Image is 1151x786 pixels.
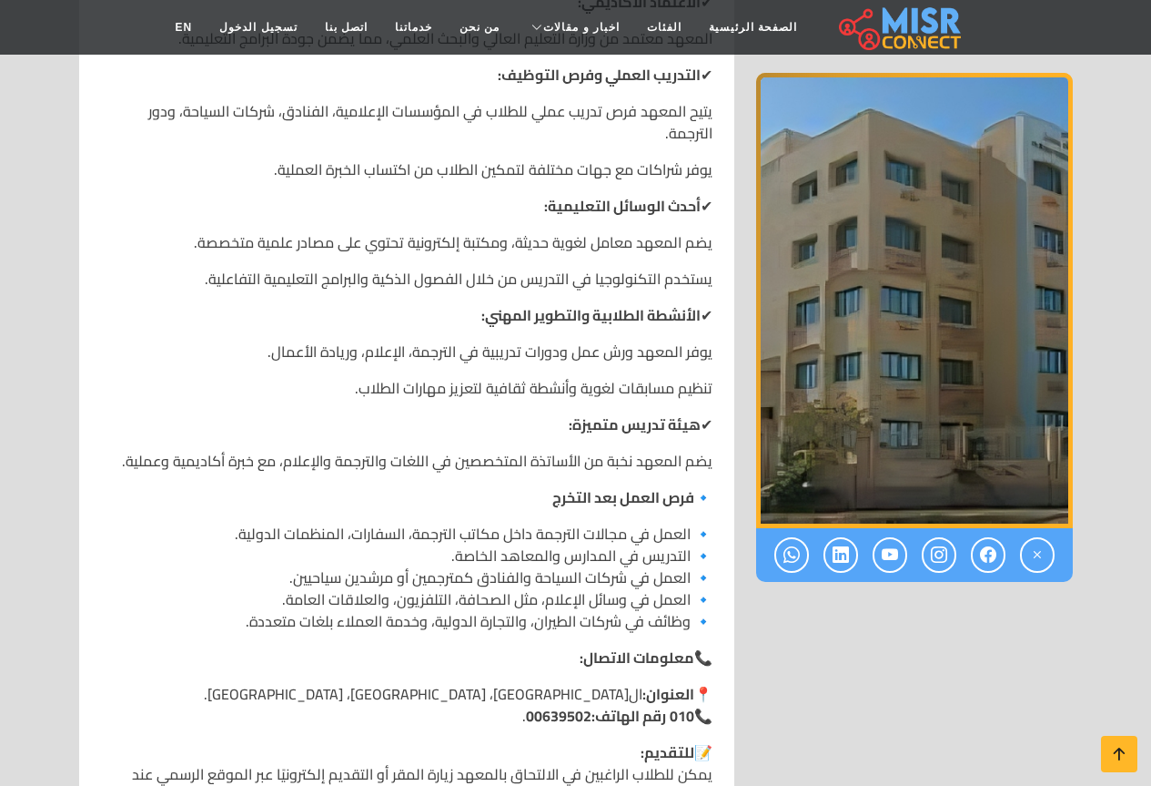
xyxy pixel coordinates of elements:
strong: فرص العمل بعد التخرج [552,484,694,511]
a: اتصل بنا [311,10,381,45]
p: تنظيم مسابقات لغوية وأنشطة ثقافية لتعزيز مهارات الطلاب. [101,377,712,399]
p: يضم المعهد نخبة من الأساتذة المتخصصين في اللغات والترجمة والإعلام، مع خبرة أكاديمية وعملية. [101,450,712,472]
a: اخبار و مقالات [513,10,633,45]
p: يوفر المعهد ورش عمل ودورات تدريبية في الترجمة، الإعلام، وريادة الأعمال. [101,341,712,362]
a: من نحن [446,10,513,45]
p: يتيح المعهد فرص تدريب عملي للطلاب في المؤسسات الإعلامية، الفنادق، شركات السياحة، ودور الترجمة. [101,100,712,144]
p: 🔹 [101,486,712,508]
p: ✔ [101,64,712,86]
a: خدماتنا [381,10,446,45]
p: ✔ [101,304,712,326]
p: يستخدم التكنولوجيا في التدريس من خلال الفصول الذكية والبرامج التعليمية التفاعلية. [101,268,712,290]
p: 🔹 العمل في مجالات الترجمة داخل مكاتب الترجمة، السفارات، المنظمات الدولية. 🔹 التدريس في المدارس وا... [101,523,712,632]
img: معهد المنيا العالي للغات [756,73,1073,528]
a: EN [162,10,207,45]
p: ✔ [101,413,712,435]
img: main.misr_connect [839,5,961,50]
strong: معلومات الاتصال: [580,644,694,671]
strong: أحدث الوسائل التعليمية: [544,192,701,219]
strong: العنوان: [642,680,694,708]
a: الفئات [633,10,695,45]
p: يضم المعهد معامل لغوية حديثة، ومكتبة إلكترونية تحتوي على مصادر علمية متخصصة. [101,231,712,253]
a: الصفحة الرئيسية [695,10,811,45]
p: ✔ [101,195,712,217]
span: Call phone number 010 00639502 [526,702,591,730]
p: يوفر شراكات مع جهات مختلفة لتمكين الطلاب من اكتساب الخبرة العملية. [101,158,712,180]
span: اخبار و مقالات [543,19,620,36]
p: 📞 [101,647,712,669]
div: 1 / 1 [756,73,1073,528]
strong: رقم الهاتف: [526,702,666,730]
strong: هيئة تدريس متميزة: [569,411,701,438]
strong: الأنشطة الطلابية والتطوير المهني: [481,301,701,329]
p: 📍 ال[GEOGRAPHIC_DATA]، [GEOGRAPHIC_DATA]، [GEOGRAPHIC_DATA]. 📞 . [101,683,712,727]
strong: للتقديم: [641,739,694,766]
strong: التدريب العملي وفرص التوظيف: [498,61,701,88]
span: Call phone number 010 00639502 [670,702,694,730]
a: تسجيل الدخول [206,10,310,45]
